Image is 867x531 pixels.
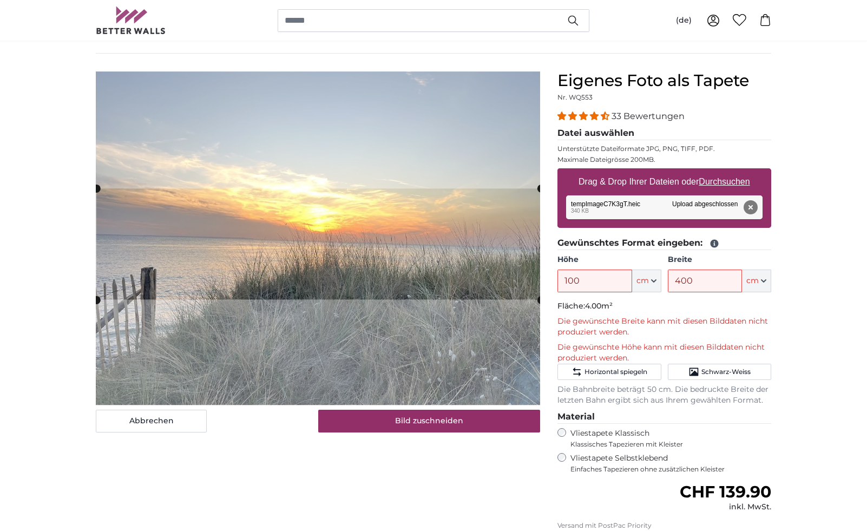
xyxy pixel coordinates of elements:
button: Horizontal spiegeln [557,364,661,380]
label: Höhe [557,254,661,265]
button: Abbrechen [96,410,207,432]
span: 4.33 stars [557,111,612,121]
label: Vliestapete Selbstklebend [570,453,771,474]
label: Breite [668,254,771,265]
span: cm [636,276,649,286]
span: 4.00m² [585,301,613,311]
legend: Gewünschtes Format eingeben: [557,237,771,250]
label: Drag & Drop Ihrer Dateien oder [574,171,754,193]
p: Unterstützte Dateiformate JPG, PNG, TIFF, PDF. [557,145,771,153]
span: Schwarz-Weiss [701,368,751,376]
u: Durchsuchen [699,177,750,186]
span: Nr. WQ553 [557,93,593,101]
p: Die gewünschte Höhe kann mit diesen Bilddaten nicht produziert werden. [557,342,771,364]
div: inkl. MwSt. [680,502,771,513]
h1: Eigenes Foto als Tapete [557,71,771,90]
span: Einfaches Tapezieren ohne zusätzlichen Kleister [570,465,771,474]
span: cm [746,276,759,286]
legend: Material [557,410,771,424]
p: Die gewünschte Breite kann mit diesen Bilddaten nicht produziert werden. [557,316,771,338]
p: Maximale Dateigrösse 200MB. [557,155,771,164]
label: Vliestapete Klassisch [570,428,762,449]
button: Bild zuschneiden [318,410,541,432]
legend: Datei auswählen [557,127,771,140]
button: (de) [667,11,700,30]
span: Klassisches Tapezieren mit Kleister [570,440,762,449]
button: cm [742,270,771,292]
button: cm [632,270,661,292]
span: Horizontal spiegeln [584,368,647,376]
p: Fläche: [557,301,771,312]
span: 33 Bewertungen [612,111,685,121]
span: CHF 139.90 [680,482,771,502]
p: Die Bahnbreite beträgt 50 cm. Die bedruckte Breite der letzten Bahn ergibt sich aus Ihrem gewählt... [557,384,771,406]
img: Betterwalls [96,6,166,34]
p: Versand mit PostPac Priority [557,521,771,530]
button: Schwarz-Weiss [668,364,771,380]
